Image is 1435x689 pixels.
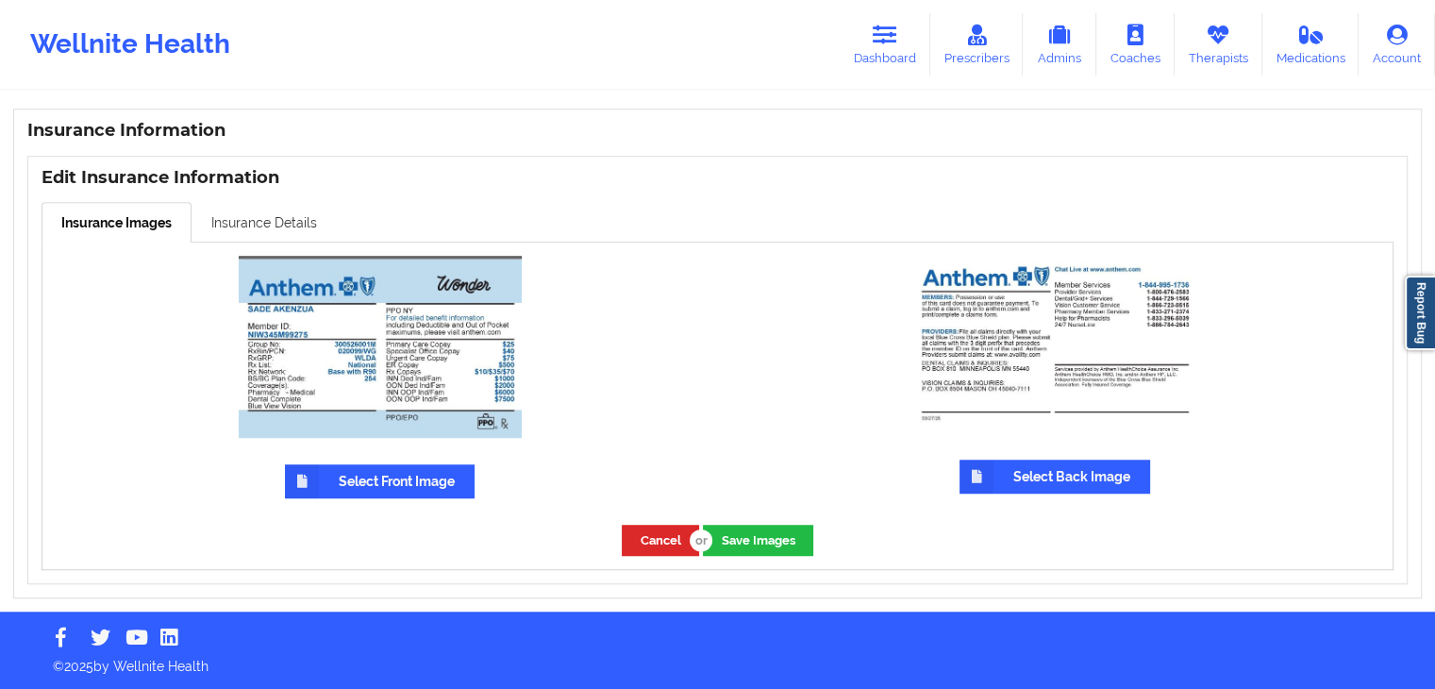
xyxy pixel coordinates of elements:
[27,120,1408,142] h3: Insurance Information
[42,167,1393,189] h3: Edit Insurance Information
[913,256,1196,433] img: Avatar
[40,644,1395,676] p: © 2025 by Wellnite Health
[42,202,192,243] a: Insurance Images
[285,464,475,498] label: Select Front Image
[840,13,930,76] a: Dashboard
[1405,276,1435,350] a: Report Bug
[703,525,813,556] button: Save Images
[930,13,1024,76] a: Prescribers
[1175,13,1262,76] a: Therapists
[959,460,1150,494] label: Select Back Image
[1262,13,1360,76] a: Medications
[239,256,522,438] img: Avatar
[1096,13,1175,76] a: Coaches
[192,202,337,242] a: Insurance Details
[1359,13,1435,76] a: Account
[622,525,699,556] button: Cancel
[1023,13,1096,76] a: Admins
